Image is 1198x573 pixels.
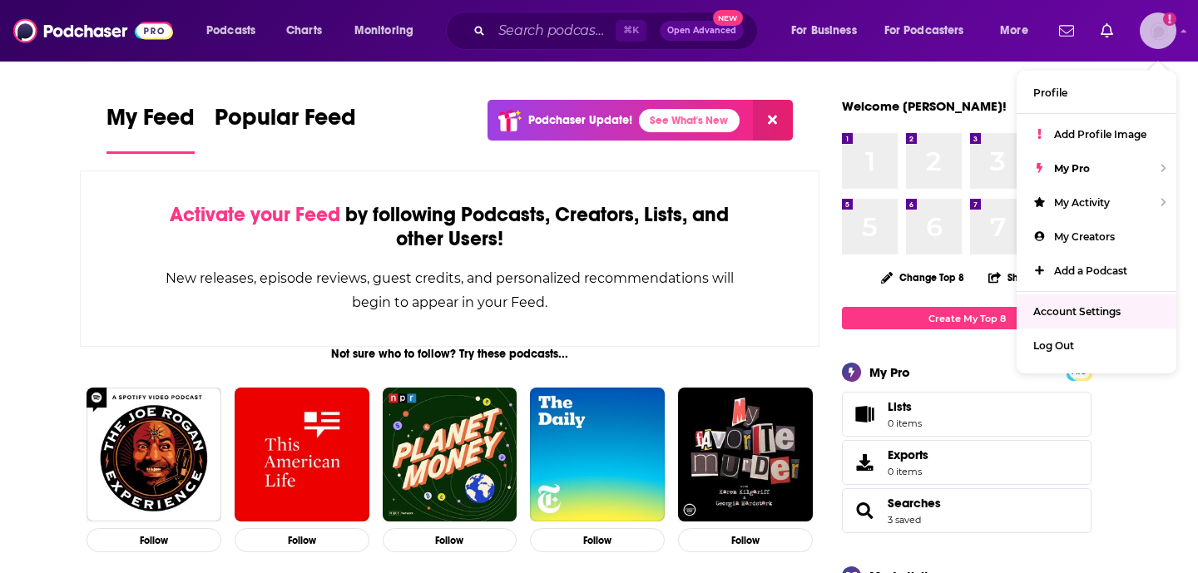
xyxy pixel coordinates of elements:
[275,17,332,44] a: Charts
[842,488,1092,533] span: Searches
[1140,12,1176,49] span: Logged in as S_CBadger
[780,17,878,44] button: open menu
[888,447,928,462] span: Exports
[164,266,735,314] div: New releases, episode reviews, guest credits, and personalized recommendations will begin to appe...
[848,403,881,426] span: Lists
[164,203,735,251] div: by following Podcasts, Creators, Lists, and other Users!
[462,12,774,50] div: Search podcasts, credits, & more...
[888,399,912,414] span: Lists
[988,17,1049,44] button: open menu
[1017,294,1176,328] a: Account Settings
[1069,365,1089,378] a: PRO
[713,10,743,26] span: New
[1017,117,1176,151] a: Add Profile Image
[1140,12,1176,49] img: User Profile
[678,388,813,522] img: My Favorite Murder with Karen Kilgariff and Georgia Hardstark
[106,103,195,154] a: My Feed
[884,19,964,42] span: For Podcasters
[639,109,740,132] a: See What's New
[660,21,744,41] button: Open AdvancedNew
[888,417,922,429] span: 0 items
[1017,71,1176,373] ul: Show profile menu
[848,499,881,522] a: Searches
[530,528,665,552] button: Follow
[1033,339,1074,352] span: Log Out
[988,261,1062,294] button: Share Top 8
[667,27,736,35] span: Open Advanced
[87,528,221,552] button: Follow
[842,98,1007,114] a: Welcome [PERSON_NAME]!
[871,267,974,288] button: Change Top 8
[874,17,988,44] button: open menu
[1054,264,1127,277] span: Add a Podcast
[383,528,517,552] button: Follow
[195,17,277,44] button: open menu
[528,113,632,127] p: Podchaser Update!
[842,307,1092,329] a: Create My Top 8
[80,347,819,361] div: Not sure who to follow? Try these podcasts...
[1054,230,1115,243] span: My Creators
[888,466,928,477] span: 0 items
[1017,254,1176,288] a: Add a Podcast
[383,388,517,522] img: Planet Money
[354,19,413,42] span: Monitoring
[678,528,813,552] button: Follow
[235,388,369,522] img: This American Life
[87,388,221,522] img: The Joe Rogan Experience
[1017,220,1176,254] a: My Creators
[791,19,857,42] span: For Business
[888,514,921,526] a: 3 saved
[1033,86,1067,99] span: Profile
[1094,17,1120,45] a: Show notifications dropdown
[888,399,922,414] span: Lists
[170,202,340,227] span: Activate your Feed
[888,496,941,511] a: Searches
[1017,76,1176,110] a: Profile
[1054,162,1090,175] span: My Pro
[616,20,646,42] span: ⌘ K
[842,392,1092,437] a: Lists
[1163,12,1176,26] svg: Add a profile image
[286,19,322,42] span: Charts
[1052,17,1081,45] a: Show notifications dropdown
[1054,196,1110,209] span: My Activity
[235,528,369,552] button: Follow
[842,440,1092,485] a: Exports
[1054,128,1146,141] span: Add Profile Image
[848,451,881,474] span: Exports
[1000,19,1028,42] span: More
[492,17,616,44] input: Search podcasts, credits, & more...
[106,103,195,141] span: My Feed
[215,103,356,154] a: Popular Feed
[869,364,910,380] div: My Pro
[215,103,356,141] span: Popular Feed
[206,19,255,42] span: Podcasts
[1140,12,1176,49] button: Show profile menu
[343,17,435,44] button: open menu
[13,15,173,47] img: Podchaser - Follow, Share and Rate Podcasts
[1033,305,1121,318] span: Account Settings
[530,388,665,522] img: The Daily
